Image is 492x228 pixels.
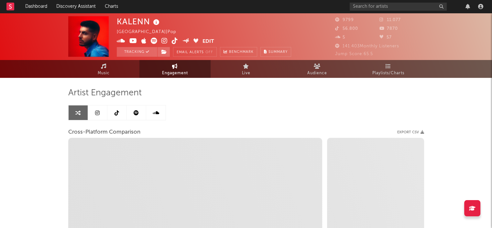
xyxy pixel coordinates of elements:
span: 7870 [379,27,398,31]
a: Engagement [139,60,211,78]
span: Playlists/Charts [372,69,404,77]
span: Music [98,69,110,77]
span: Summary [268,50,288,54]
span: Cross-Platform Comparison [68,128,140,136]
a: Benchmark [220,47,257,57]
span: Benchmark [229,48,254,56]
button: Summary [260,47,291,57]
button: Tracking [117,47,157,57]
span: Artist Engagement [68,89,142,97]
a: Live [211,60,282,78]
a: Playlists/Charts [353,60,424,78]
span: 9799 [335,18,354,22]
button: Edit [202,38,214,46]
span: 11.077 [379,18,401,22]
span: 141.403 Monthly Listeners [335,44,399,48]
span: Jump Score: 65.5 [335,52,373,56]
button: Export CSV [397,130,424,134]
a: Music [68,60,139,78]
div: [GEOGRAPHIC_DATA] | Pop [117,28,184,36]
em: Off [205,51,213,54]
span: Audience [307,69,327,77]
span: 57 [379,35,392,40]
button: Email AlertsOff [173,47,217,57]
input: Search for artists [350,3,447,11]
span: Live [242,69,250,77]
div: KALENN [117,16,161,27]
span: Engagement [162,69,188,77]
a: Audience [282,60,353,78]
span: 5 [335,35,345,40]
span: 56.800 [335,27,358,31]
